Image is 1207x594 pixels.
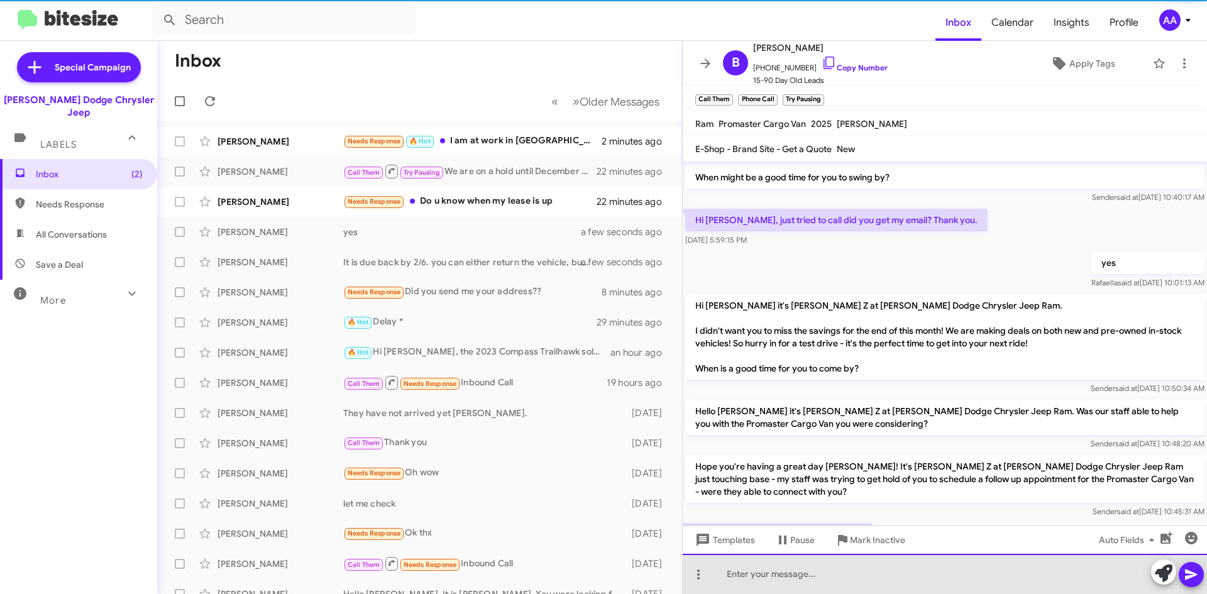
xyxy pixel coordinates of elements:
[218,437,343,449] div: [PERSON_NAME]
[1091,251,1204,274] p: yes
[343,134,602,148] div: I am at work in [GEOGRAPHIC_DATA]
[348,439,380,447] span: Call Them
[551,94,558,109] span: «
[218,558,343,570] div: [PERSON_NAME]
[597,226,672,238] div: a few seconds ago
[218,286,343,299] div: [PERSON_NAME]
[1117,507,1139,516] span: said at
[597,195,672,208] div: 22 minutes ago
[152,5,416,35] input: Search
[573,94,580,109] span: »
[597,316,672,329] div: 29 minutes ago
[1091,383,1204,393] span: Sender [DATE] 10:50:34 AM
[685,400,1204,435] p: Hello [PERSON_NAME] it's [PERSON_NAME] Z at [PERSON_NAME] Dodge Chrysler Jeep Ram. Was our staff ...
[544,89,566,114] button: Previous
[683,529,765,551] button: Templates
[602,286,672,299] div: 8 minutes ago
[626,437,672,449] div: [DATE]
[343,256,597,268] div: It is due back by 2/6. you can either return the vehicle, buy it out, or get into a new vehicle
[218,527,343,540] div: [PERSON_NAME]
[218,377,343,389] div: [PERSON_NAME]
[607,377,672,389] div: 19 hours ago
[837,118,907,129] span: [PERSON_NAME]
[1116,192,1138,202] span: said at
[348,197,401,206] span: Needs Response
[343,556,626,571] div: Inbound Call
[40,295,66,306] span: More
[218,316,343,329] div: [PERSON_NAME]
[610,346,672,359] div: an hour ago
[822,63,888,72] a: Copy Number
[36,198,143,211] span: Needs Response
[218,195,343,208] div: [PERSON_NAME]
[36,228,107,241] span: All Conversations
[811,118,832,129] span: 2025
[36,168,143,180] span: Inbox
[348,348,369,356] span: 🔥 Hot
[1149,9,1193,31] button: AA
[1018,52,1147,75] button: Apply Tags
[602,135,672,148] div: 2 minutes ago
[348,561,380,569] span: Call Them
[695,143,832,155] span: E-Shop - Brand Site - Get a Quote
[685,294,1204,380] p: Hi [PERSON_NAME] it's [PERSON_NAME] Z at [PERSON_NAME] Dodge Chrysler Jeep Ram. I didn't want you...
[343,345,610,360] div: Hi [PERSON_NAME], the 2023 Compass Trailhawk sold. I do have other compasses available. Would you...
[218,165,343,178] div: [PERSON_NAME]
[55,61,131,74] span: Special Campaign
[626,558,672,570] div: [DATE]
[626,527,672,540] div: [DATE]
[218,226,343,238] div: [PERSON_NAME]
[404,380,457,388] span: Needs Response
[1092,192,1204,202] span: Sender [DATE] 10:40:17 AM
[753,40,888,55] span: [PERSON_NAME]
[1099,529,1159,551] span: Auto Fields
[565,89,667,114] button: Next
[218,346,343,359] div: [PERSON_NAME]
[343,436,626,450] div: Thank you
[40,139,77,150] span: Labels
[850,529,905,551] span: Mark Inactive
[1100,4,1149,41] a: Profile
[935,4,981,41] a: Inbox
[343,285,602,299] div: Did you send me your address??
[753,55,888,74] span: [PHONE_NUMBER]
[580,95,659,109] span: Older Messages
[343,194,597,209] div: Do u know when my lease is up
[343,226,597,238] div: yes
[695,118,714,129] span: Ram
[765,529,825,551] button: Pause
[218,467,343,480] div: [PERSON_NAME]
[348,469,401,477] span: Needs Response
[1118,278,1140,287] span: said at
[348,529,401,537] span: Needs Response
[753,74,888,87] span: 15-90 Day Old Leads
[17,52,141,82] a: Special Campaign
[1091,439,1204,448] span: Sender [DATE] 10:48:20 AM
[693,529,755,551] span: Templates
[597,256,672,268] div: a few seconds ago
[36,258,83,271] span: Save a Deal
[218,407,343,419] div: [PERSON_NAME]
[981,4,1044,41] span: Calendar
[131,168,143,180] span: (2)
[343,315,597,329] div: Delay *
[626,407,672,419] div: [DATE]
[348,380,380,388] span: Call Them
[1044,4,1100,41] a: Insights
[175,51,221,71] h1: Inbox
[343,526,626,541] div: Ok thx
[343,163,597,179] div: We are on a hold until December I believe
[409,137,431,145] span: 🔥 Hot
[218,135,343,148] div: [PERSON_NAME]
[1115,383,1137,393] span: said at
[343,375,607,390] div: Inbound Call
[597,165,672,178] div: 22 minutes ago
[1091,278,1204,287] span: Rafaella [DATE] 10:01:13 AM
[218,256,343,268] div: [PERSON_NAME]
[1093,507,1204,516] span: Sender [DATE] 10:45:31 AM
[685,455,1204,503] p: Hope you're having a great day [PERSON_NAME]! It's [PERSON_NAME] Z at [PERSON_NAME] Dodge Chrysle...
[790,529,815,551] span: Pause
